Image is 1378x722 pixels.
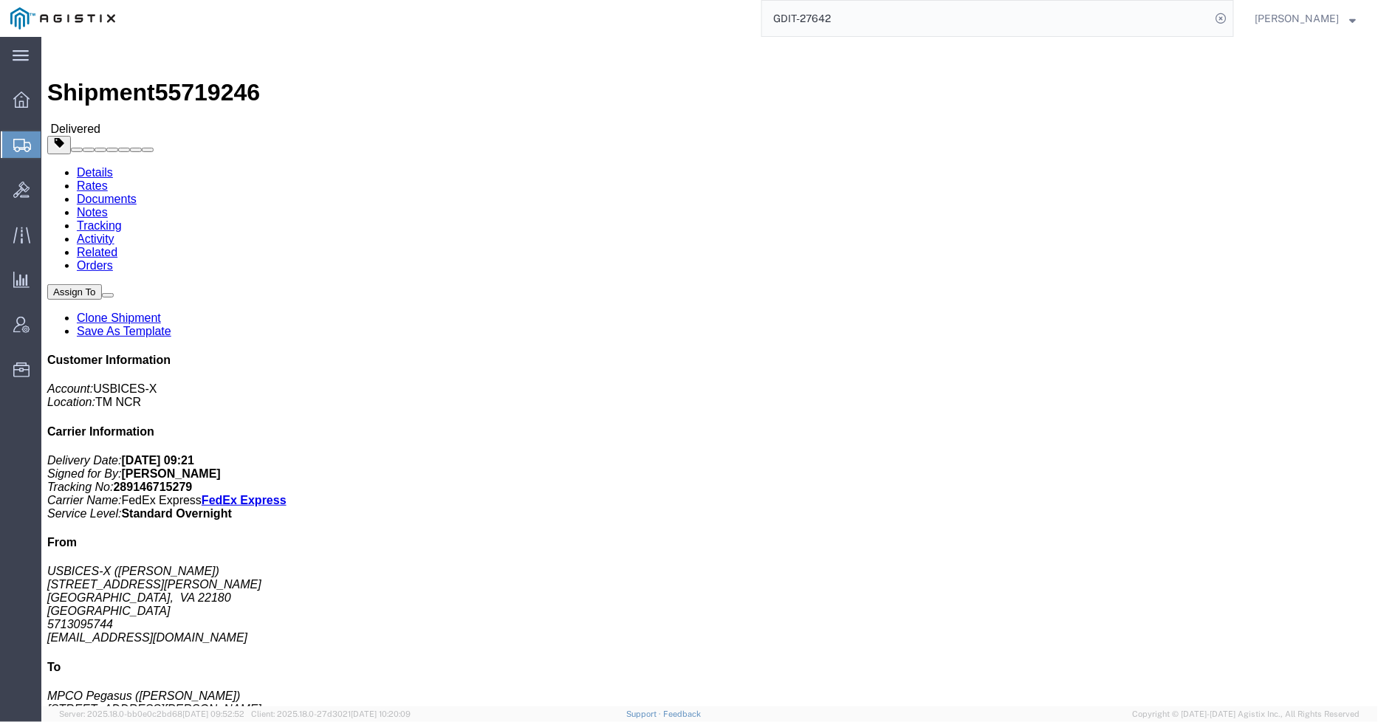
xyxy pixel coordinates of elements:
span: [DATE] 09:52:52 [182,709,244,718]
span: Server: 2025.18.0-bb0e0c2bd68 [59,709,244,718]
span: [DATE] 10:20:09 [351,709,411,718]
a: Feedback [663,709,701,718]
span: Copyright © [DATE]-[DATE] Agistix Inc., All Rights Reserved [1133,708,1360,721]
button: [PERSON_NAME] [1255,10,1357,27]
img: logo [10,7,115,30]
iframe: FS Legacy Container [41,37,1378,706]
a: Support [626,709,663,718]
span: Client: 2025.18.0-27d3021 [251,709,411,718]
span: Andrew Wacyra [1255,10,1340,27]
input: Search for shipment number, reference number [762,1,1211,36]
